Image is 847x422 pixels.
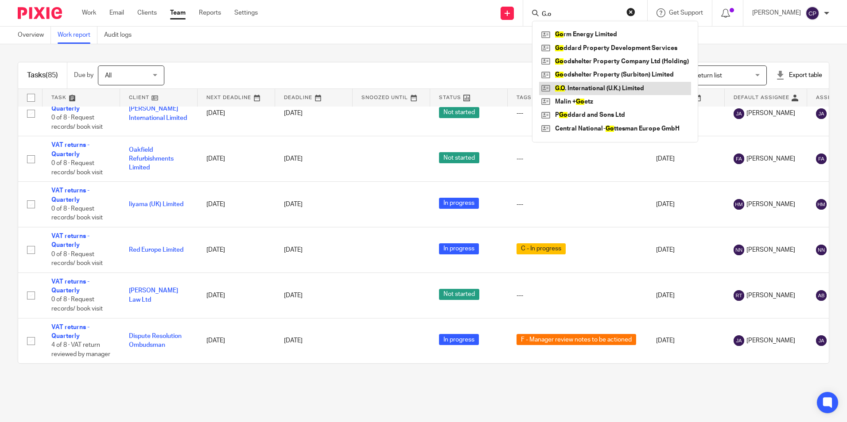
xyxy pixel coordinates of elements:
a: Work report [58,27,97,44]
img: svg%3E [734,199,744,210]
a: Iiyama (UK) Limited [129,201,183,207]
span: Get Support [669,10,703,16]
td: [DATE] [647,318,725,363]
span: 0 of 8 · Request records/ book visit [51,297,103,312]
img: svg%3E [734,245,744,255]
a: VAT returns - Quarterly [51,188,89,203]
span: Not started [439,289,479,300]
td: [DATE] [198,136,275,182]
span: [PERSON_NAME] [746,154,795,163]
a: Oakfield Refurbishments Limited [129,147,174,171]
img: svg%3E [816,199,827,210]
div: Export table [776,71,822,80]
img: svg%3E [734,335,744,346]
a: VAT returns - Quarterly [51,279,89,294]
span: Not started [439,107,479,118]
a: Team [170,8,186,17]
a: [PERSON_NAME] Law Ltd [129,288,178,303]
img: svg%3E [816,245,827,255]
span: 4 of 8 · VAT return reviewed by manager [51,342,110,357]
td: [DATE] [198,182,275,227]
img: svg%3E [816,290,827,301]
img: svg%3E [734,108,744,119]
span: [PERSON_NAME] [746,200,795,209]
div: [DATE] [284,154,344,163]
span: [PERSON_NAME] [746,109,795,118]
div: [DATE] [284,246,344,254]
img: svg%3E [816,153,827,164]
div: --- [517,291,638,300]
div: [DATE] [284,336,344,345]
td: [DATE] [198,318,275,363]
a: Red Europe Limited [129,247,183,253]
img: svg%3E [734,153,744,164]
img: svg%3E [816,108,827,119]
span: 0 of 8 · Request records/ book visit [51,115,103,130]
span: In progress [439,243,479,254]
span: Vat return list [685,73,722,79]
span: 0 of 8 · Request records/ book visit [51,206,103,221]
a: Dispute Resolution Ombudsman [129,333,182,348]
span: [PERSON_NAME] [746,336,795,345]
td: [DATE] [647,136,725,182]
a: Clients [137,8,157,17]
img: Pixie [18,7,62,19]
a: VAT returns - Quarterly [51,324,89,339]
span: 0 of 8 · Request records/ book visit [51,251,103,267]
td: [DATE] [198,272,275,318]
span: In progress [439,334,479,345]
a: VAT returns - Quarterly [51,142,89,157]
a: Overview [18,27,51,44]
a: VAT returns - Quarterly [51,97,89,112]
div: --- [517,154,638,163]
span: C - In progress [517,243,566,254]
span: In progress [439,198,479,209]
a: Settings [234,8,258,17]
a: Email [109,8,124,17]
div: --- [517,109,638,118]
a: Audit logs [104,27,138,44]
div: [DATE] [284,291,344,300]
a: Reports [199,8,221,17]
button: Clear [626,8,635,16]
td: [DATE] [647,272,725,318]
span: [PERSON_NAME] [746,246,795,254]
p: [PERSON_NAME] [752,8,801,17]
td: [DATE] [647,227,725,273]
a: Work [82,8,96,17]
input: Search [541,11,621,19]
img: svg%3E [805,6,820,20]
td: [DATE] [198,91,275,136]
span: 0 of 8 · Request records/ book visit [51,160,103,176]
span: Tags [517,95,532,100]
div: [DATE] [284,109,344,118]
td: [DATE] [198,227,275,273]
h1: Tasks [27,71,58,80]
img: svg%3E [816,335,827,346]
div: [DATE] [284,200,344,209]
div: --- [517,200,638,209]
span: F - Manager review notes to be actioned [517,334,636,345]
span: All [105,73,112,79]
span: [PERSON_NAME] [746,291,795,300]
span: Not started [439,152,479,163]
img: svg%3E [734,290,744,301]
span: (85) [46,72,58,79]
a: [PERSON_NAME] International Limited [129,106,187,121]
td: [DATE] [647,182,725,227]
p: Due by [74,71,93,80]
a: VAT returns - Quarterly [51,233,89,248]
